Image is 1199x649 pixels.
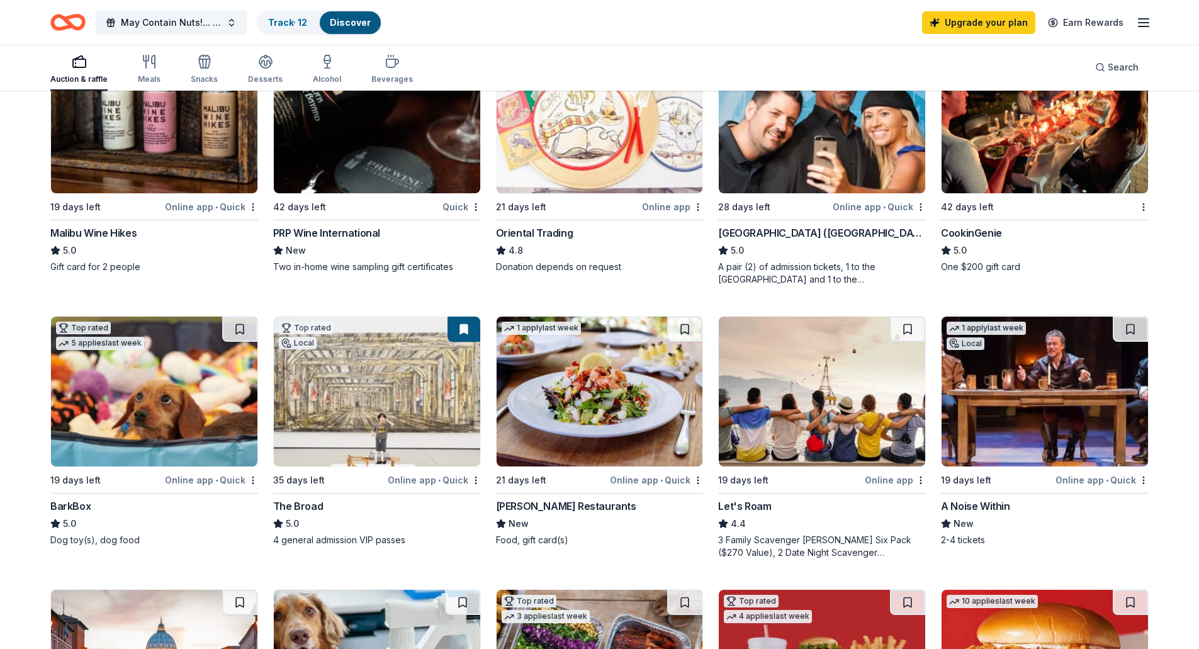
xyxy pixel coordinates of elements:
[947,337,984,350] div: Local
[947,595,1038,608] div: 10 applies last week
[273,261,481,273] div: Two in-home wine sampling gift certificates
[257,10,382,35] button: Track· 12Discover
[954,243,967,258] span: 5.0
[268,17,307,28] a: Track· 12
[941,200,994,215] div: 42 days left
[50,200,101,215] div: 19 days left
[273,534,481,546] div: 4 general admission VIP passes
[719,43,925,193] img: Image for Hollywood Wax Museum (Hollywood)
[50,534,258,546] div: Dog toy(s), dog food
[273,316,481,546] a: Image for The BroadTop ratedLocal35 days leftOnline app•QuickThe Broad5.04 general admission VIP ...
[1055,472,1149,488] div: Online app Quick
[883,202,886,212] span: •
[50,473,101,488] div: 19 days left
[731,243,744,258] span: 5.0
[942,317,1148,466] img: Image for A Noise Within
[941,225,1002,240] div: CookinGenie
[718,473,768,488] div: 19 days left
[496,316,704,546] a: Image for Cameron Mitchell Restaurants1 applylast week21 days leftOnline app•Quick[PERSON_NAME] R...
[954,516,974,531] span: New
[942,43,1148,193] img: Image for CookinGenie
[63,516,76,531] span: 5.0
[274,43,480,193] img: Image for PRP Wine International
[371,49,413,91] button: Beverages
[51,43,257,193] img: Image for Malibu Wine Hikes
[941,316,1149,546] a: Image for A Noise Within1 applylast weekLocal19 days leftOnline app•QuickA Noise WithinNew2-4 tic...
[191,74,218,84] div: Snacks
[50,49,108,91] button: Auction & raffle
[273,473,325,488] div: 35 days left
[496,499,636,514] div: [PERSON_NAME] Restaurants
[502,610,590,623] div: 3 applies last week
[165,199,258,215] div: Online app Quick
[610,472,703,488] div: Online app Quick
[642,199,703,215] div: Online app
[724,610,812,623] div: 4 applies last week
[509,243,523,258] span: 4.8
[438,475,441,485] span: •
[50,261,258,273] div: Gift card for 2 people
[496,534,704,546] div: Food, gift card(s)
[941,473,991,488] div: 19 days left
[724,595,779,607] div: Top rated
[718,499,771,514] div: Let's Roam
[718,316,926,559] a: Image for Let's Roam19 days leftOnline appLet's Roam4.43 Family Scavenger [PERSON_NAME] Six Pack ...
[50,74,108,84] div: Auction & raffle
[660,475,663,485] span: •
[63,243,76,258] span: 5.0
[313,74,341,84] div: Alcohol
[279,337,317,349] div: Local
[509,516,529,531] span: New
[718,200,770,215] div: 28 days left
[442,199,481,215] div: Quick
[279,322,334,334] div: Top rated
[718,225,926,240] div: [GEOGRAPHIC_DATA] ([GEOGRAPHIC_DATA])
[496,225,573,240] div: Oriental Trading
[50,43,258,273] a: Image for Malibu Wine HikesTop rated2 applieslast week19 days leftOnline app•QuickMalibu Wine Hik...
[718,534,926,559] div: 3 Family Scavenger [PERSON_NAME] Six Pack ($270 Value), 2 Date Night Scavenger [PERSON_NAME] Two ...
[502,322,581,335] div: 1 apply last week
[941,534,1149,546] div: 2-4 tickets
[1106,475,1108,485] span: •
[941,43,1149,273] a: Image for CookinGenieTop rated19 applieslast week42 days leftCookinGenie5.0One $200 gift card
[50,225,137,240] div: Malibu Wine Hikes
[833,199,926,215] div: Online app Quick
[121,15,222,30] span: May Contain Nuts!... A Night of Comedy benefitting WeSPARK [MEDICAL_DATA] Support Center
[138,49,160,91] button: Meals
[313,49,341,91] button: Alcohol
[1085,55,1149,80] button: Search
[719,317,925,466] img: Image for Let's Roam
[502,595,556,607] div: Top rated
[1108,60,1139,75] span: Search
[138,74,160,84] div: Meals
[731,516,746,531] span: 4.4
[51,317,257,466] img: Image for BarkBox
[496,261,704,273] div: Donation depends on request
[941,499,1010,514] div: A Noise Within
[248,49,283,91] button: Desserts
[496,473,546,488] div: 21 days left
[330,17,371,28] a: Discover
[215,202,218,212] span: •
[274,317,480,466] img: Image for The Broad
[497,43,703,193] img: Image for Oriental Trading
[941,261,1149,273] div: One $200 gift card
[165,472,258,488] div: Online app Quick
[496,200,546,215] div: 21 days left
[56,322,111,334] div: Top rated
[865,472,926,488] div: Online app
[286,516,299,531] span: 5.0
[50,499,91,514] div: BarkBox
[371,74,413,84] div: Beverages
[191,49,218,91] button: Snacks
[1040,11,1131,34] a: Earn Rewards
[497,317,703,466] img: Image for Cameron Mitchell Restaurants
[273,200,326,215] div: 42 days left
[50,316,258,546] a: Image for BarkBoxTop rated5 applieslast week19 days leftOnline app•QuickBarkBox5.0Dog toy(s), dog...
[718,261,926,286] div: A pair (2) of admission tickets, 1 to the [GEOGRAPHIC_DATA] and 1 to the [GEOGRAPHIC_DATA]
[718,43,926,286] a: Image for Hollywood Wax Museum (Hollywood)Top rated3 applieslast week28 days leftOnline app•Quick...
[286,243,306,258] span: New
[96,10,247,35] button: May Contain Nuts!... A Night of Comedy benefitting WeSPARK [MEDICAL_DATA] Support Center
[496,43,704,273] a: Image for Oriental TradingTop rated14 applieslast week21 days leftOnline appOriental Trading4.8Do...
[388,472,481,488] div: Online app Quick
